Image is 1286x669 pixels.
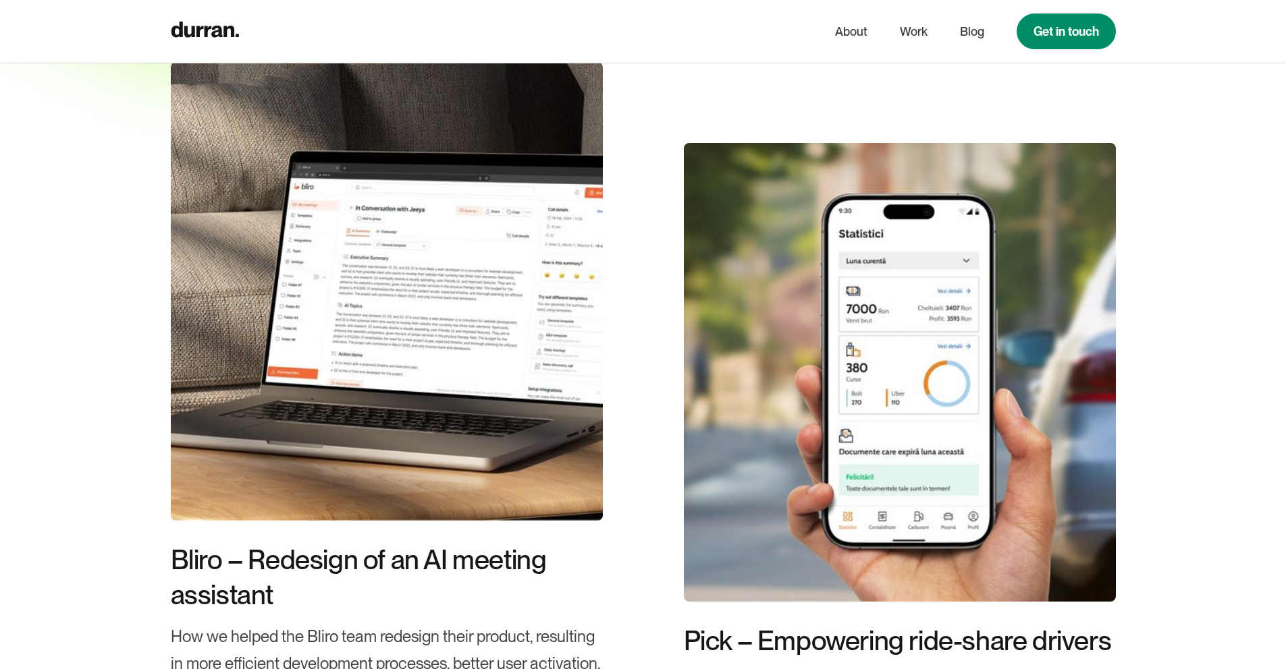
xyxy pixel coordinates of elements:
[900,19,928,45] a: Work
[835,19,867,45] a: About
[684,623,1116,658] div: Pick – Empowering ride-share drivers
[171,18,239,45] a: home
[960,19,984,45] a: Blog
[171,542,603,612] div: Bliro – Redesign of an AI meeting assistant
[1017,13,1116,49] a: Get in touch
